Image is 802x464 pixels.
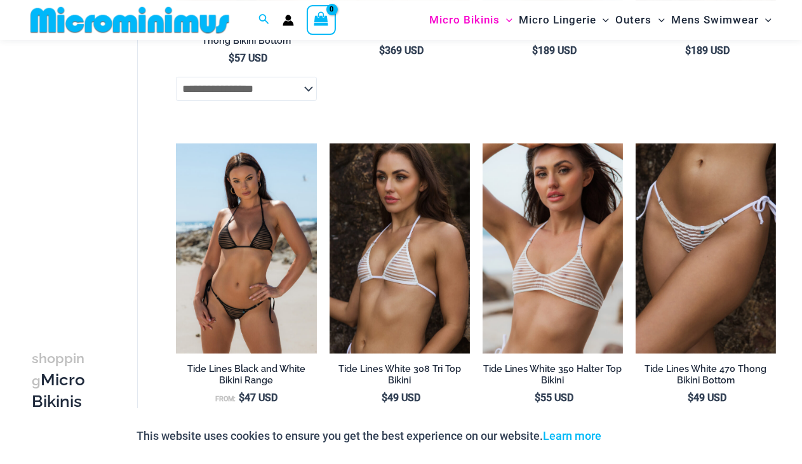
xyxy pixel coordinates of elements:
span: Menu Toggle [596,4,609,36]
a: Learn more [544,429,602,442]
span: From: [215,395,236,403]
span: Micro Bikinis [429,4,500,36]
span: Menu Toggle [652,4,665,36]
a: Tide Lines White 308 Tri Top Bikini [330,363,470,392]
bdi: 189 USD [532,44,577,56]
h3: Micro Bikinis [32,347,93,413]
p: This website uses cookies to ensure you get the best experience on our website. [137,427,602,446]
bdi: 189 USD [685,44,730,56]
a: Micro BikinisMenu ToggleMenu Toggle [426,4,516,36]
img: Tide Lines White 308 Tri Top 01 [330,143,470,354]
a: Tide Lines White 350 Halter Top 01Tide Lines White 350 Halter Top 480 MicroTide Lines White 350 H... [483,143,623,354]
bdi: 47 USD [239,392,277,404]
span: Menu Toggle [759,4,772,36]
span: $ [685,44,691,56]
span: $ [229,52,234,64]
span: $ [688,392,693,404]
a: Micro LingerieMenu ToggleMenu Toggle [516,4,612,36]
bdi: 55 USD [535,392,573,404]
a: Tide Lines White 308 Tri Top 01Tide Lines White 308 Tri Top 480 Micro 04Tide Lines White 308 Tri ... [330,143,470,354]
span: Menu Toggle [500,4,512,36]
img: Tide Lines White 470 Thong 01 [636,143,776,354]
a: View Shopping Cart, empty [307,5,336,34]
a: Tide Lines White 470 Thong Bikini Bottom [636,363,776,392]
bdi: 369 USD [379,44,424,56]
a: OutersMenu ToggleMenu Toggle [613,4,668,36]
a: Tide Lines Black 308 Tri Top 470 Thong 01Tide Lines White 308 Tri Top 470 Thong 03Tide Lines Whit... [176,143,316,354]
a: Search icon link [258,12,270,28]
img: Tide Lines White 350 Halter Top 01 [483,143,623,354]
span: $ [379,44,385,56]
a: Tide Lines White 470 Thong 01Tide Lines White 470 Thong 02Tide Lines White 470 Thong 02 [636,143,776,354]
a: Mens SwimwearMenu ToggleMenu Toggle [668,4,775,36]
span: Mens Swimwear [671,4,759,36]
nav: Site Navigation [424,2,777,38]
img: MM SHOP LOGO FLAT [25,6,234,34]
span: shopping [32,350,84,388]
bdi: 57 USD [229,52,267,64]
bdi: 49 USD [382,392,420,404]
span: Micro Lingerie [519,4,596,36]
span: $ [535,392,540,404]
a: Account icon link [283,15,294,26]
span: $ [239,392,244,404]
bdi: 49 USD [688,392,726,404]
a: Tide Lines Black and White Bikini Range [176,363,316,392]
h2: Tide Lines White 350 Halter Top Bikini [483,363,623,387]
h2: Tide Lines White 470 Thong Bikini Bottom [636,363,776,387]
iframe: TrustedSite Certified [32,54,146,308]
h2: Tide Lines Black and White Bikini Range [176,363,316,387]
span: $ [532,44,538,56]
h2: Tide Lines White 308 Tri Top Bikini [330,363,470,387]
img: Tide Lines Black 308 Tri Top 470 Thong 01 [176,143,316,354]
a: Tide Lines White 350 Halter Top Bikini [483,363,623,392]
span: Outers [616,4,652,36]
button: Accept [612,421,665,451]
span: $ [382,392,387,404]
